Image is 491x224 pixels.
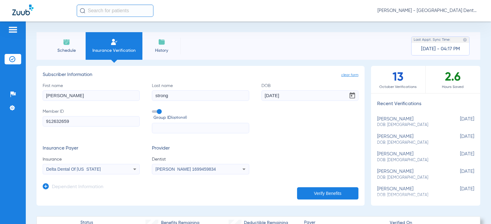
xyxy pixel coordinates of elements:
span: DOB: [DEMOGRAPHIC_DATA] [377,175,443,180]
span: [DATE] [443,116,474,128]
img: Zuub Logo [12,5,33,15]
span: [DATE] [443,134,474,145]
span: October Verifications [371,84,425,90]
img: hamburger-icon [8,26,18,33]
span: Dentist [152,156,249,162]
span: DOB: [DEMOGRAPHIC_DATA] [377,192,443,198]
div: [PERSON_NAME] [377,169,443,180]
span: clear form [341,72,358,78]
label: DOB [261,83,358,101]
input: Search for patients [77,5,153,17]
div: [PERSON_NAME] [377,134,443,145]
h3: Subscriber Information [43,72,358,78]
span: Delta Dental Of [US_STATE] [46,167,101,172]
label: Member ID [43,108,140,134]
span: DOB: [DEMOGRAPHIC_DATA] [377,122,443,128]
input: First name [43,90,140,101]
label: Last name [152,83,249,101]
span: [DATE] [443,169,474,180]
span: [PERSON_NAME] - [GEOGRAPHIC_DATA] Dental Care [377,8,479,14]
button: Open calendar [346,89,358,102]
h3: Insurance Payer [43,146,140,152]
span: Schedule [52,47,81,54]
small: (optional) [171,115,187,121]
span: Last Appt. Sync Time: [414,37,450,43]
span: DOB: [DEMOGRAPHIC_DATA] [377,158,443,163]
img: Schedule [63,38,70,46]
h3: Dependent Information [52,184,103,190]
input: Last name [152,90,249,101]
input: Member ID [43,116,140,127]
span: DOB: [DEMOGRAPHIC_DATA] [377,140,443,146]
div: [PERSON_NAME] [377,151,443,163]
button: Verify Benefits [297,187,358,199]
img: last sync help info [463,38,467,42]
span: [DATE] [443,151,474,163]
span: [PERSON_NAME] 1699459834 [156,167,216,172]
div: 2.6 [426,66,480,93]
label: First name [43,83,140,101]
span: [DATE] - 04:17 PM [421,46,460,52]
div: [PERSON_NAME] [377,186,443,198]
input: DOBOpen calendar [261,90,358,101]
span: History [147,47,176,54]
span: Hours Saved [426,84,480,90]
span: Group ID [153,115,249,121]
img: Manual Insurance Verification [110,38,118,46]
img: History [158,38,165,46]
span: Insurance Verification [90,47,138,54]
div: [PERSON_NAME] [377,116,443,128]
span: [DATE] [443,186,474,198]
h3: Provider [152,146,249,152]
img: Search Icon [80,8,85,13]
div: 13 [371,66,426,93]
h3: Recent Verifications [371,101,480,107]
span: Insurance [43,156,140,162]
